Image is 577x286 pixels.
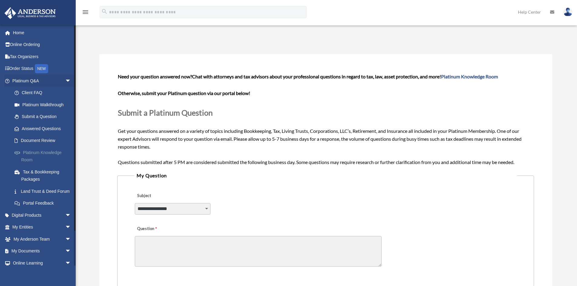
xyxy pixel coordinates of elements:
a: Order StatusNEW [4,63,80,75]
label: Subject [135,192,192,200]
a: Land Trust & Deed Forum [8,185,80,197]
a: My Entitiesarrow_drop_down [4,221,80,233]
span: arrow_drop_down [65,75,77,87]
div: NEW [35,64,48,73]
img: Anderson Advisors Platinum Portal [3,7,58,19]
span: Submit a Platinum Question [118,108,213,117]
a: Online Ordering [4,39,80,51]
span: arrow_drop_down [65,209,77,222]
a: Document Review [8,135,80,147]
span: arrow_drop_down [65,257,77,269]
span: Get your questions answered on a variety of topics including Bookkeeping, Tax, Living Trusts, Cor... [118,74,533,165]
a: Answered Questions [8,123,80,135]
a: Submit a Question [8,111,77,123]
a: My Documentsarrow_drop_down [4,245,80,257]
i: search [101,8,108,15]
span: arrow_drop_down [65,245,77,258]
a: Home [4,27,80,39]
a: Platinum Walkthrough [8,99,80,111]
a: Client FAQ [8,87,80,99]
span: Chat with attorneys and tax advisors about your professional questions in regard to tax, law, ass... [192,74,498,79]
a: Platinum Knowledge Room [441,74,498,79]
a: Platinum Q&Aarrow_drop_down [4,75,80,87]
a: Digital Productsarrow_drop_down [4,209,80,221]
label: Question [135,225,182,233]
span: arrow_drop_down [65,233,77,245]
a: Tax & Bookkeeping Packages [8,166,80,185]
span: Need your question answered now? [118,74,192,79]
img: User Pic [563,8,572,16]
a: Tax Organizers [4,51,80,63]
a: My Anderson Teamarrow_drop_down [4,233,80,245]
a: Platinum Knowledge Room [8,146,80,166]
a: Portal Feedback [8,197,80,209]
a: menu [82,11,89,16]
legend: My Question [134,171,517,180]
a: Online Learningarrow_drop_down [4,257,80,269]
i: menu [82,8,89,16]
b: Otherwise, submit your Platinum question via our portal below! [118,90,250,96]
span: arrow_drop_down [65,221,77,234]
